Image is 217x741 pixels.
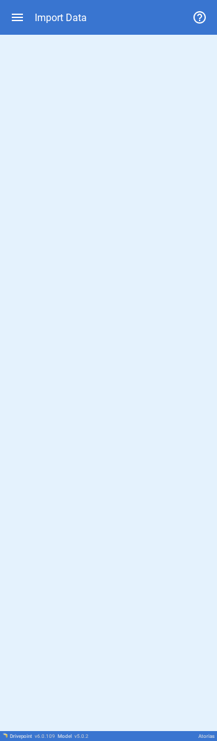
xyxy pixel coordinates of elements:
[198,734,215,739] div: Atorias
[74,734,89,739] span: v 5.0.2
[35,12,87,24] div: Import Data
[10,734,55,739] div: Drivepoint
[2,733,7,738] img: Drivepoint
[35,734,55,739] span: v 6.0.109
[58,734,89,739] div: Model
